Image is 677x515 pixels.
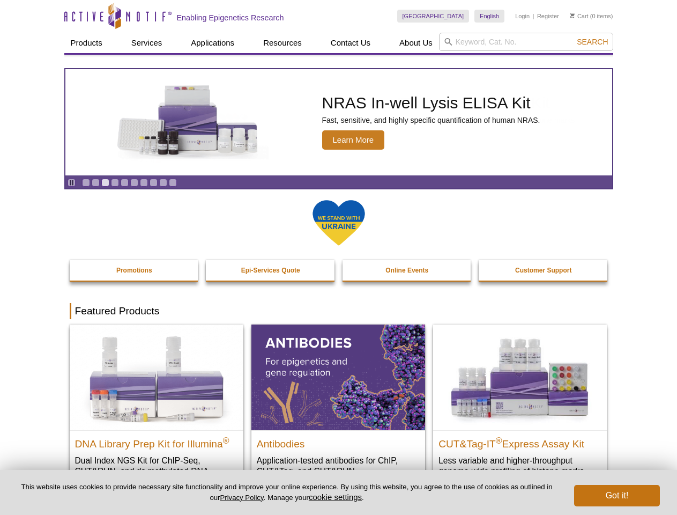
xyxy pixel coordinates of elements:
[223,436,229,445] sup: ®
[70,260,199,281] a: Promotions
[322,130,385,150] span: Learn More
[439,33,613,51] input: Keyword, Cat. No.
[251,325,425,487] a: All Antibodies Antibodies Application-tested antibodies for ChIP, CUT&Tag, and CUT&RUN.
[574,37,611,47] button: Search
[64,33,109,53] a: Products
[570,13,575,18] img: Your Cart
[70,303,608,319] h2: Featured Products
[257,33,308,53] a: Resources
[570,12,589,20] a: Cart
[150,179,158,187] a: Go to slide 8
[397,10,470,23] a: [GEOGRAPHIC_DATA]
[309,492,362,502] button: cookie settings
[101,179,109,187] a: Go to slide 3
[438,433,601,450] h2: CUT&Tag-IT Express Assay Kit
[257,433,420,450] h2: Antibodies
[206,260,336,281] a: Epi-Services Quote
[220,494,263,502] a: Privacy Policy
[17,482,556,503] p: This website uses cookies to provide necessary site functionality and improve your online experie...
[533,10,534,23] li: |
[496,436,502,445] sup: ®
[169,179,177,187] a: Go to slide 10
[515,12,530,20] a: Login
[241,267,300,274] strong: Epi-Services Quote
[574,485,660,506] button: Got it!
[474,10,504,23] a: English
[251,325,425,430] img: All Antibodies
[385,267,428,274] strong: Online Events
[130,179,138,187] a: Go to slide 6
[515,267,571,274] strong: Customer Support
[140,179,148,187] a: Go to slide 7
[177,13,284,23] h2: Enabling Epigenetics Research
[121,179,129,187] a: Go to slide 5
[184,33,241,53] a: Applications
[322,95,540,111] h2: NRAS In-well Lysis ELISA Kit
[75,433,238,450] h2: DNA Library Prep Kit for Illumina
[393,33,439,53] a: About Us
[111,179,119,187] a: Go to slide 4
[433,325,607,487] a: CUT&Tag-IT® Express Assay Kit CUT&Tag-IT®Express Assay Kit Less variable and higher-throughput ge...
[116,267,152,274] strong: Promotions
[577,38,608,46] span: Search
[324,33,377,53] a: Contact Us
[479,260,608,281] a: Customer Support
[257,455,420,477] p: Application-tested antibodies for ChIP, CUT&Tag, and CUT&RUN.
[343,260,472,281] a: Online Events
[125,33,169,53] a: Services
[82,179,90,187] a: Go to slide 1
[108,85,269,159] img: NRAS In-well Lysis ELISA Kit
[75,455,238,488] p: Dual Index NGS Kit for ChIP-Seq, CUT&RUN, and ds methylated DNA assays.
[65,69,612,175] article: NRAS In-well Lysis ELISA Kit
[68,179,76,187] a: Toggle autoplay
[537,12,559,20] a: Register
[312,199,366,247] img: We Stand With Ukraine
[438,455,601,477] p: Less variable and higher-throughput genome-wide profiling of histone marks​.
[570,10,613,23] li: (0 items)
[159,179,167,187] a: Go to slide 9
[65,69,612,175] a: NRAS In-well Lysis ELISA Kit NRAS In-well Lysis ELISA Kit Fast, sensitive, and highly specific qu...
[70,325,243,498] a: DNA Library Prep Kit for Illumina DNA Library Prep Kit for Illumina® Dual Index NGS Kit for ChIP-...
[92,179,100,187] a: Go to slide 2
[70,325,243,430] img: DNA Library Prep Kit for Illumina
[433,325,607,430] img: CUT&Tag-IT® Express Assay Kit
[322,115,540,125] p: Fast, sensitive, and highly specific quantification of human NRAS.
